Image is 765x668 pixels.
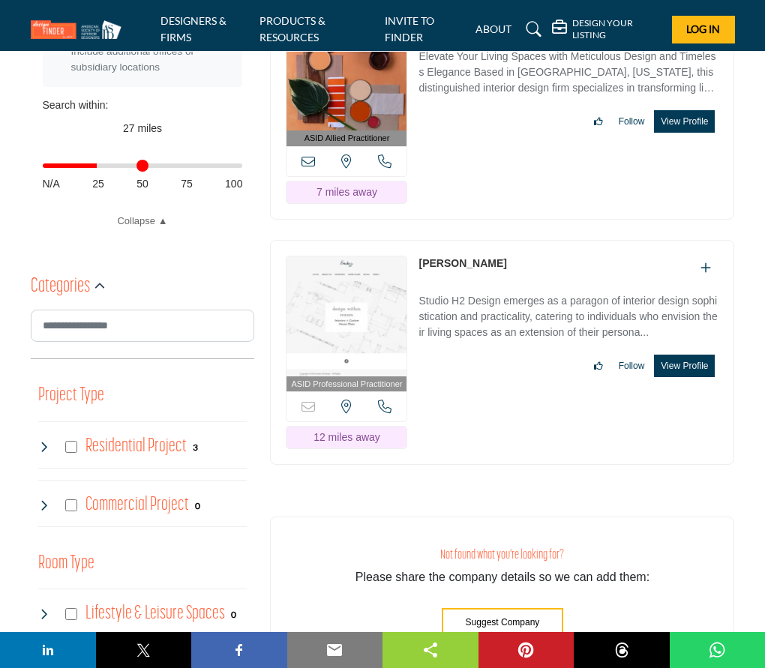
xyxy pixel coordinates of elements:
span: ASID Professional Practitioner [292,378,403,391]
a: ASID Allied Practitioner [286,10,406,146]
span: N/A [43,176,60,192]
span: 75 [181,176,193,192]
span: Log In [686,22,720,35]
p: Elevate Your Living Spaces with Meticulous Design and Timeless Elegance Based in [GEOGRAPHIC_DATA... [418,49,718,99]
button: Room Type [38,550,94,578]
a: DESIGNERS & FIRMS [160,14,226,43]
img: twitter sharing button [134,641,152,659]
h3: Not found what you're looking for? [301,547,703,563]
h4: Residential Project: Types of projects range from simple residential renovations to highly comple... [85,433,187,460]
a: ASID Professional Practitioner [286,256,406,392]
span: Suggest Company [466,617,540,628]
button: Follow [613,355,651,376]
div: 0 Results For Lifestyle & Leisure Spaces [231,607,236,621]
input: Select Commercial Project checkbox [65,499,77,511]
a: [PERSON_NAME] [418,257,506,269]
a: INVITE TO FINDER [385,14,434,43]
b: 0 [195,501,200,511]
img: Connie Holcombe [286,256,406,376]
img: linkedin sharing button [39,641,57,659]
a: Search [519,17,544,41]
div: Include additional offices or subsidiary locations [71,44,232,75]
span: 100 [225,176,242,192]
div: DESIGN YOUR LISTING [552,17,661,40]
h4: Lifestyle & Leisure Spaces: Lifestyle & Leisure Spaces [85,601,225,627]
h4: Commercial Project: Involve the design, construction, or renovation of spaces used for business p... [85,492,189,518]
input: Select Lifestyle & Leisure Spaces checkbox [65,608,77,620]
span: Please share the company details so we can add them: [355,571,649,583]
span: 50 [136,176,148,192]
button: Log In [672,16,734,43]
img: threads sharing button [613,641,631,659]
div: 0 Results For Commercial Project [195,499,200,512]
button: Project Type [38,382,104,410]
a: Studio H2 Design emerges as a paragon of interior design sophistication and practicality, caterin... [418,284,718,343]
button: Suggest Company [442,608,564,637]
input: Search Category [31,310,255,342]
img: whatsapp sharing button [708,641,726,659]
p: Connie Holcombe [418,256,506,271]
span: ASID Allied Practitioner [304,132,390,145]
button: Like listing [588,111,609,132]
img: Site Logo [31,20,129,39]
img: sharethis sharing button [421,641,439,659]
a: Add To List [700,262,711,274]
img: facebook sharing button [230,641,248,659]
a: Elevate Your Living Spaces with Meticulous Design and Timeless Elegance Based in [GEOGRAPHIC_DATA... [418,40,718,99]
a: Collapse ▲ [43,214,243,229]
span: 27 miles [123,122,162,134]
b: 0 [231,610,236,620]
span: 12 miles away [313,431,380,443]
b: 3 [193,442,198,453]
h2: Categories [31,274,90,301]
input: Select Residential Project checkbox [65,441,77,453]
img: pinterest sharing button [517,641,535,659]
img: email sharing button [325,641,343,659]
button: View Profile [654,355,715,377]
div: 3 Results For Residential Project [193,440,198,454]
button: Like listing [588,355,609,376]
p: Studio H2 Design emerges as a paragon of interior design sophistication and practicality, caterin... [418,293,718,343]
span: 7 miles away [316,186,377,198]
a: ABOUT [475,22,511,35]
a: PRODUCTS & RESOURCES [259,14,325,43]
button: View Profile [654,110,715,133]
h5: DESIGN YOUR LISTING [572,17,661,40]
div: Search within: [43,97,243,113]
img: Erin Brigham, ASID Allied [286,10,406,130]
button: Follow [613,111,651,132]
span: 25 [92,176,104,192]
